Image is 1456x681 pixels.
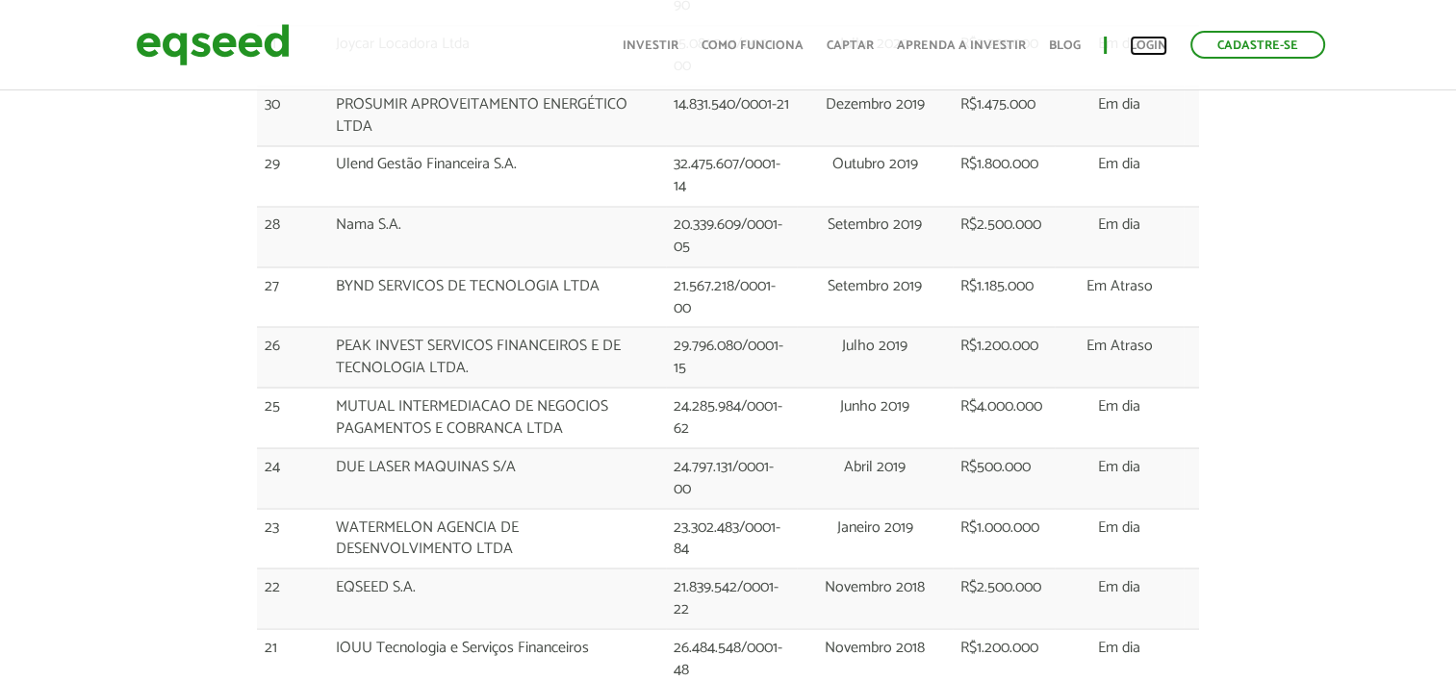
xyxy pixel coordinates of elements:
td: Nama S.A. [328,207,666,267]
span: Abril 2019 [844,453,906,479]
a: Investir [623,39,678,52]
td: BYND SERVICOS DE TECNOLOGIA LTDA [328,266,666,327]
td: 25 [257,388,328,448]
td: 24.797.131/0001-00 [666,447,797,508]
td: 20.339.609/0001-05 [666,207,797,267]
td: EQSEED S.A. [328,568,666,629]
td: 24 [257,447,328,508]
td: Em dia [1055,388,1183,448]
td: Em dia [1055,146,1183,207]
td: Em dia [1055,447,1183,508]
span: Novembro 2018 [825,573,925,599]
img: EqSeed [136,19,290,70]
a: Login [1130,39,1167,52]
td: R$1.185.000 [953,266,1055,327]
span: Novembro 2018 [825,634,925,660]
td: R$1.800.000 [953,146,1055,207]
td: 32.475.607/0001-14 [666,146,797,207]
span: Dezembro 2019 [826,91,925,117]
span: Junho 2019 [840,392,909,418]
td: Em Atraso [1055,327,1183,388]
td: MUTUAL INTERMEDIACAO DE NEGOCIOS PAGAMENTOS E COBRANCA LTDA [328,388,666,448]
a: Aprenda a investir [897,39,1026,52]
td: 14.831.540/0001-21 [666,86,797,146]
td: R$500.000 [953,447,1055,508]
a: Cadastre-se [1190,31,1325,59]
td: Em dia [1055,508,1183,568]
td: R$1.200.000 [953,327,1055,388]
td: PROSUMIR APROVEITAMENTO ENERGÉTICO LTDA [328,86,666,146]
td: Em dia [1055,207,1183,267]
span: Outubro 2019 [832,151,918,177]
td: R$1.475.000 [953,86,1055,146]
td: 29 [257,146,328,207]
td: WATERMELON AGENCIA DE DESENVOLVIMENTO LTDA [328,508,666,568]
td: 23 [257,508,328,568]
td: R$2.500.000 [953,568,1055,629]
td: Em dia [1055,568,1183,629]
span: Janeiro 2019 [837,514,913,540]
td: 30 [257,86,328,146]
td: DUE LASER MAQUINAS S/A [328,447,666,508]
td: Em Atraso [1055,266,1183,327]
td: 29.796.080/0001-15 [666,327,797,388]
a: Captar [827,39,874,52]
span: Setembro 2019 [828,212,922,238]
td: 26 [257,327,328,388]
td: 22 [257,568,328,629]
td: 23.302.483/0001-84 [666,508,797,568]
td: R$1.000.000 [953,508,1055,568]
a: Como funciona [702,39,804,52]
td: 21.567.218/0001-00 [666,266,797,327]
td: 27 [257,266,328,327]
td: PEAK INVEST SERVICOS FINANCEIROS E DE TECNOLOGIA LTDA. [328,327,666,388]
td: 24.285.984/0001-62 [666,388,797,448]
span: Setembro 2019 [828,272,922,298]
td: 28 [257,207,328,267]
a: Blog [1049,39,1081,52]
span: Julho 2019 [842,332,907,358]
td: R$4.000.000 [953,388,1055,448]
td: R$2.500.000 [953,207,1055,267]
td: Ulend Gestão Financeira S.A. [328,146,666,207]
td: Em dia [1055,86,1183,146]
td: 21.839.542/0001-22 [666,568,797,629]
